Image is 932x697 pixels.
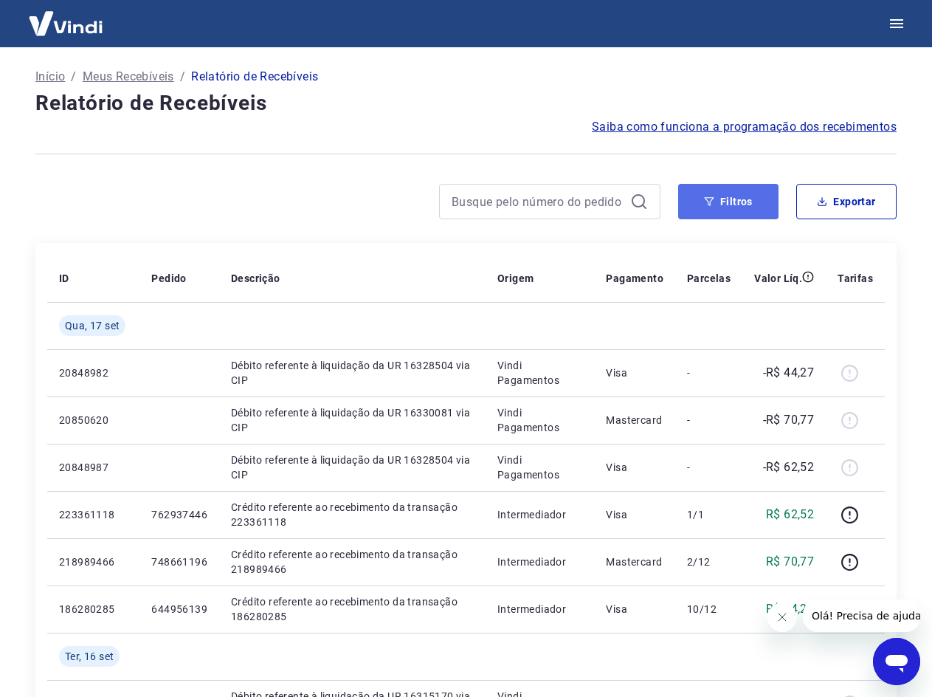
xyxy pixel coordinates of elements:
p: R$ 62,52 [766,506,814,523]
p: 223361118 [59,507,128,522]
p: -R$ 62,52 [763,459,815,476]
p: Pedido [151,271,186,286]
img: Vindi [18,1,114,46]
p: - [687,365,731,380]
p: Crédito referente ao recebimento da transação 218989466 [231,547,474,577]
span: Qua, 17 set [65,318,120,333]
h4: Relatório de Recebíveis [35,89,897,118]
p: 20848982 [59,365,128,380]
a: Saiba como funciona a programação dos recebimentos [592,118,897,136]
p: / [180,68,185,86]
p: - [687,460,731,475]
p: Origem [497,271,534,286]
span: Ter, 16 set [65,649,114,664]
p: Descrição [231,271,280,286]
p: 218989466 [59,554,128,569]
p: Mastercard [606,413,663,428]
iframe: Mensagem da empresa [803,600,920,632]
p: 762937446 [151,507,207,522]
p: 1/1 [687,507,731,522]
p: -R$ 70,77 [763,411,815,429]
iframe: Fechar mensagem [767,602,797,632]
iframe: Botão para abrir a janela de mensagens [873,638,920,685]
p: 2/12 [687,554,731,569]
p: Visa [606,365,663,380]
p: Visa [606,460,663,475]
p: Intermediador [497,602,582,617]
p: Vindi Pagamentos [497,358,582,388]
p: Mastercard [606,554,663,569]
p: ID [59,271,69,286]
button: Exportar [796,184,897,219]
p: 20850620 [59,413,128,428]
p: R$ 70,77 [766,553,814,571]
p: 748661196 [151,554,207,569]
p: Relatório de Recebíveis [191,68,318,86]
p: Crédito referente ao recebimento da transação 186280285 [231,594,474,624]
p: R$ 44,27 [766,600,814,618]
p: Débito referente à liquidação da UR 16330081 via CIP [231,405,474,435]
p: - [687,413,731,428]
p: Visa [606,507,663,522]
span: Olá! Precisa de ajuda? [9,10,124,22]
p: / [71,68,76,86]
p: -R$ 44,27 [763,364,815,382]
p: Débito referente à liquidação da UR 16328504 via CIP [231,453,474,482]
a: Início [35,68,65,86]
p: 10/12 [687,602,731,617]
input: Busque pelo número do pedido [452,190,624,213]
p: 20848987 [59,460,128,475]
p: 186280285 [59,602,128,617]
p: Visa [606,602,663,617]
p: Pagamento [606,271,663,286]
p: Tarifas [838,271,873,286]
a: Meus Recebíveis [83,68,174,86]
p: Intermediador [497,507,582,522]
p: Parcelas [687,271,731,286]
p: Intermediador [497,554,582,569]
p: Vindi Pagamentos [497,453,582,482]
p: Crédito referente ao recebimento da transação 223361118 [231,500,474,529]
p: Vindi Pagamentos [497,405,582,435]
p: Valor Líq. [754,271,802,286]
button: Filtros [678,184,779,219]
p: 644956139 [151,602,207,617]
p: Débito referente à liquidação da UR 16328504 via CIP [231,358,474,388]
